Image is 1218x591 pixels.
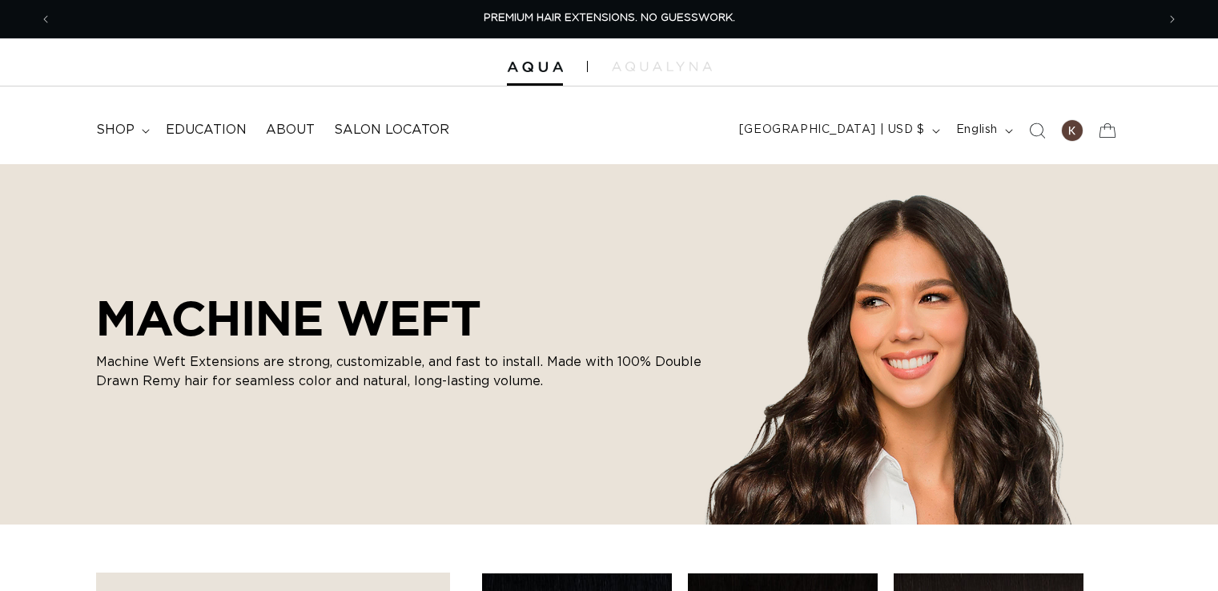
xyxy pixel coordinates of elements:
button: [GEOGRAPHIC_DATA] | USD $ [730,115,947,146]
button: Previous announcement [28,4,63,34]
p: Machine Weft Extensions are strong, customizable, and fast to install. Made with 100% Double Draw... [96,352,705,391]
span: PREMIUM HAIR EXTENSIONS. NO GUESSWORK. [484,13,735,23]
a: About [256,112,324,148]
summary: Search [1019,113,1055,148]
img: aqualyna.com [612,62,712,71]
a: Salon Locator [324,112,459,148]
h2: MACHINE WEFT [96,290,705,346]
span: Salon Locator [334,122,449,139]
span: English [956,122,998,139]
button: Next announcement [1155,4,1190,34]
a: Education [156,112,256,148]
summary: shop [86,112,156,148]
img: Aqua Hair Extensions [507,62,563,73]
button: English [947,115,1019,146]
span: About [266,122,315,139]
span: shop [96,122,135,139]
span: Education [166,122,247,139]
span: [GEOGRAPHIC_DATA] | USD $ [739,122,925,139]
